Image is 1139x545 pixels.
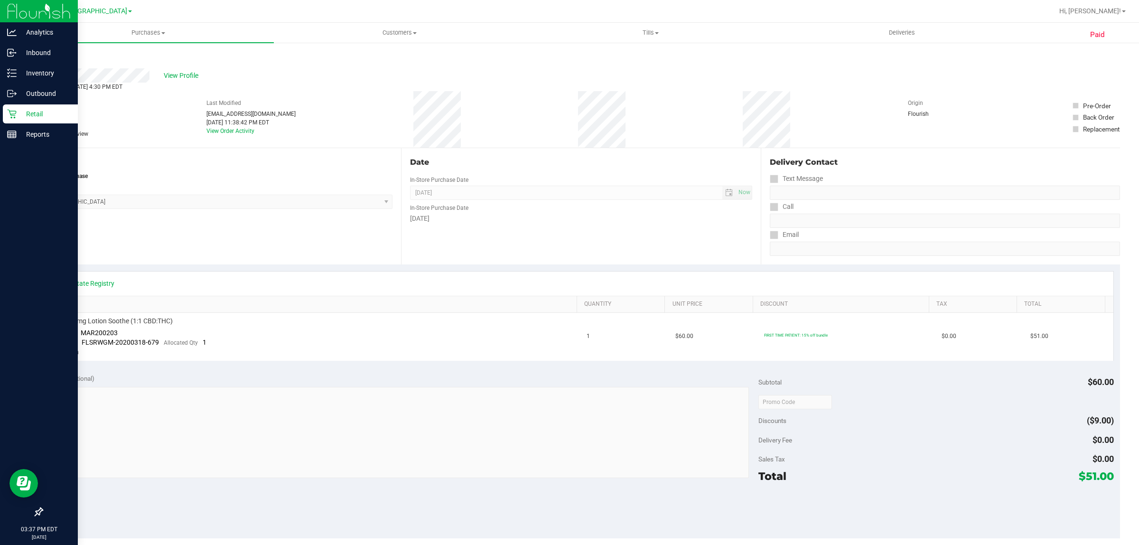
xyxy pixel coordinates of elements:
[675,332,693,341] span: $60.00
[23,23,274,43] a: Purchases
[942,332,956,341] span: $0.00
[42,84,122,90] span: Completed [DATE] 4:30 PM EDT
[410,176,468,184] label: In-Store Purchase Date
[17,108,74,120] p: Retail
[206,128,254,134] a: View Order Activity
[410,214,752,224] div: [DATE]
[584,301,661,308] a: Quantity
[1088,377,1114,387] span: $60.00
[7,89,17,98] inline-svg: Outbound
[1030,332,1048,341] span: $51.00
[17,88,74,99] p: Outbound
[770,157,1120,168] div: Delivery Contact
[56,301,573,308] a: SKU
[164,339,198,346] span: Allocated Qty
[908,99,923,107] label: Origin
[206,99,241,107] label: Last Modified
[410,157,752,168] div: Date
[908,110,955,118] div: Flourish
[936,301,1013,308] a: Tax
[758,455,785,463] span: Sales Tax
[525,28,775,37] span: Tills
[758,436,792,444] span: Delivery Fee
[17,27,74,38] p: Analytics
[1092,454,1114,464] span: $0.00
[770,200,794,214] label: Call
[776,23,1027,43] a: Deliveries
[81,329,118,337] span: MAR200203
[1083,124,1120,134] div: Replacement
[760,301,925,308] a: Discount
[672,301,749,308] a: Unit Price
[1083,101,1111,111] div: Pre-Order
[7,109,17,119] inline-svg: Retail
[876,28,928,37] span: Deliveries
[23,28,274,37] span: Purchases
[587,332,590,341] span: 1
[203,338,206,346] span: 1
[17,47,74,58] p: Inbound
[770,228,799,242] label: Email
[17,129,74,140] p: Reports
[1087,415,1114,425] span: ($9.00)
[525,23,776,43] a: Tills
[57,279,114,288] a: View State Registry
[206,110,296,118] div: [EMAIL_ADDRESS][DOMAIN_NAME]
[1083,113,1114,122] div: Back Order
[42,157,392,168] div: Location
[770,172,823,186] label: Text Message
[4,525,74,534] p: 03:37 PM EDT
[7,68,17,78] inline-svg: Inventory
[7,28,17,37] inline-svg: Analytics
[770,214,1120,228] input: Format: (999) 999-9999
[206,118,296,127] div: [DATE] 11:38:42 PM EDT
[1090,29,1105,40] span: Paid
[410,204,468,212] label: In-Store Purchase Date
[17,67,74,79] p: Inventory
[770,186,1120,200] input: Format: (999) 999-9999
[164,71,202,81] span: View Profile
[7,48,17,57] inline-svg: Inbound
[758,412,786,429] span: Discounts
[1079,470,1114,483] span: $51.00
[1059,7,1121,15] span: Hi, [PERSON_NAME]!
[758,378,782,386] span: Subtotal
[7,130,17,139] inline-svg: Reports
[274,28,524,37] span: Customers
[758,470,786,483] span: Total
[758,395,832,409] input: Promo Code
[274,23,525,43] a: Customers
[1092,435,1114,445] span: $0.00
[62,7,127,15] span: [GEOGRAPHIC_DATA]
[55,317,173,326] span: SW 360mg Lotion Soothe (1:1 CBD:THC)
[1024,301,1101,308] a: Total
[764,333,828,338] span: FIRST TIME PATIENT: 15% off bundle
[82,338,159,346] span: FLSRWGM-20200318-679
[4,534,74,541] p: [DATE]
[9,469,38,498] iframe: Resource center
